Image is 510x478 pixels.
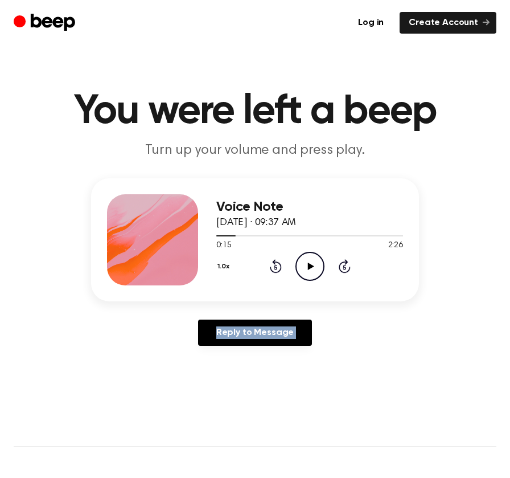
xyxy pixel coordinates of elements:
h1: You were left a beep [14,91,496,132]
a: Reply to Message [198,320,312,346]
a: Log in [349,12,393,34]
span: [DATE] · 09:37 AM [216,218,296,228]
a: Create Account [400,12,496,34]
span: 2:26 [388,240,403,252]
p: Turn up your volume and press play. [36,141,474,160]
span: 0:15 [216,240,231,252]
h3: Voice Note [216,199,403,215]
button: 1.0x [216,257,234,276]
a: Beep [14,12,78,34]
